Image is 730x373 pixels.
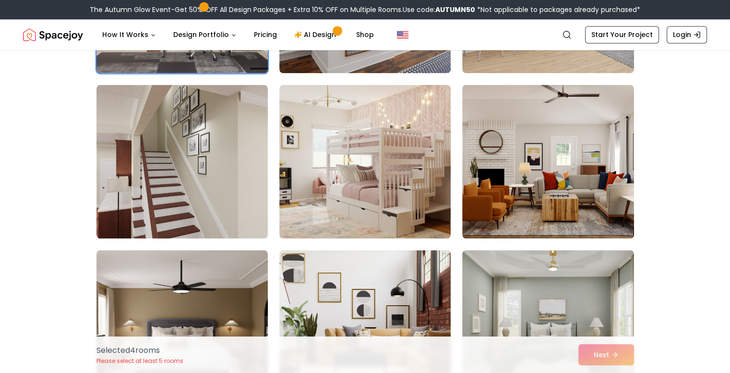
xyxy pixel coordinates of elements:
a: Login [667,26,707,43]
b: AUTUMN50 [435,5,475,14]
img: Room room-95 [279,85,451,238]
img: Room room-94 [96,85,268,238]
a: AI Design [287,25,347,44]
a: Spacejoy [23,25,83,44]
span: *Not applicable to packages already purchased* [475,5,640,14]
button: Design Portfolio [166,25,244,44]
button: How It Works [95,25,164,44]
a: Start Your Project [585,26,659,43]
nav: Main [95,25,382,44]
nav: Global [23,19,707,50]
a: Pricing [246,25,285,44]
p: Please select at least 5 rooms [96,357,183,365]
p: Selected 4 room s [96,345,183,356]
a: Shop [348,25,382,44]
img: United States [397,29,408,40]
span: Use code: [403,5,475,14]
img: Spacejoy Logo [23,25,83,44]
div: The Autumn Glow Event-Get 50% OFF All Design Packages + Extra 10% OFF on Multiple Rooms. [90,5,640,14]
img: Room room-96 [462,85,634,238]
